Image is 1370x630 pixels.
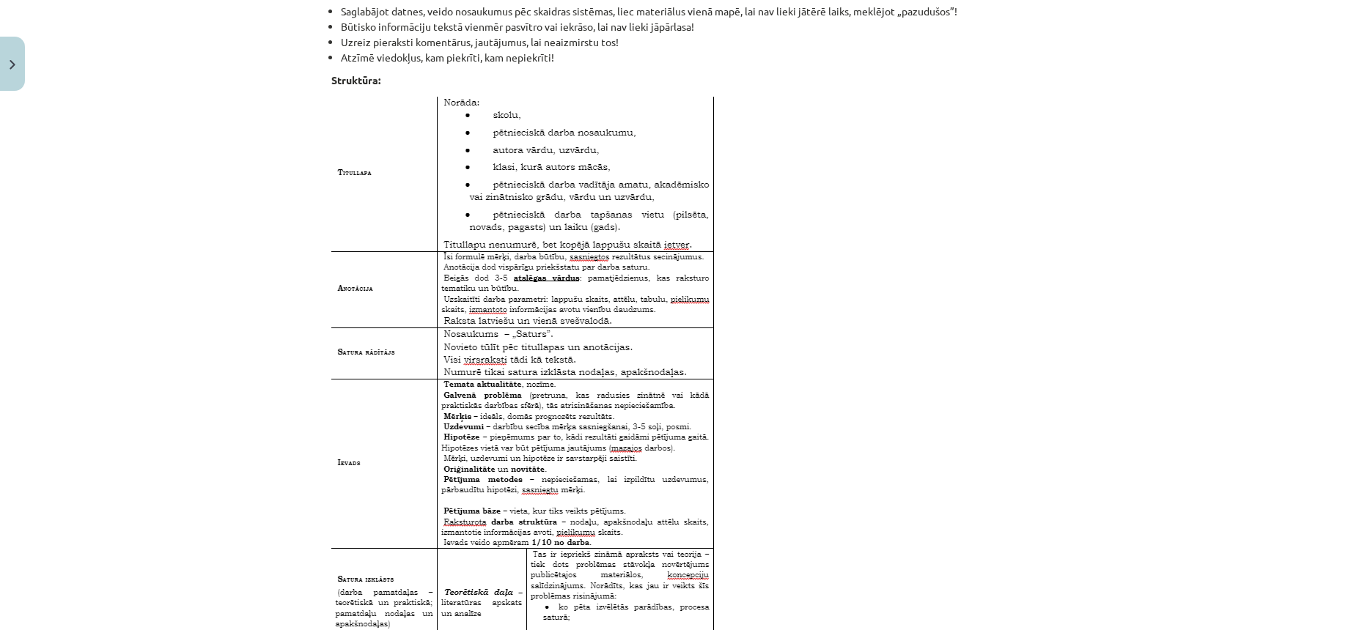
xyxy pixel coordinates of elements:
[331,73,380,86] strong: Struktūra:
[341,34,1039,50] li: Uzreiz pieraksti komentārus, jautājumus, lai neaizmirstu tos!
[10,60,15,70] img: icon-close-lesson-0947bae3869378f0d4975bcd49f059093ad1ed9edebbc8119c70593378902aed.svg
[341,4,1039,19] li: Saglabājot datnes, veido nosaukumus pēc skaidras sistēmas, liec materiālus vienā mapē, lai nav li...
[341,19,1039,34] li: Būtisko informāciju tekstā vienmēr pasvītro vai iekrāso, lai nav lieki jāpārlasa!
[341,50,1039,65] li: Atzīmē viedokļus, kam piekrīti, kam nepiekrīti!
